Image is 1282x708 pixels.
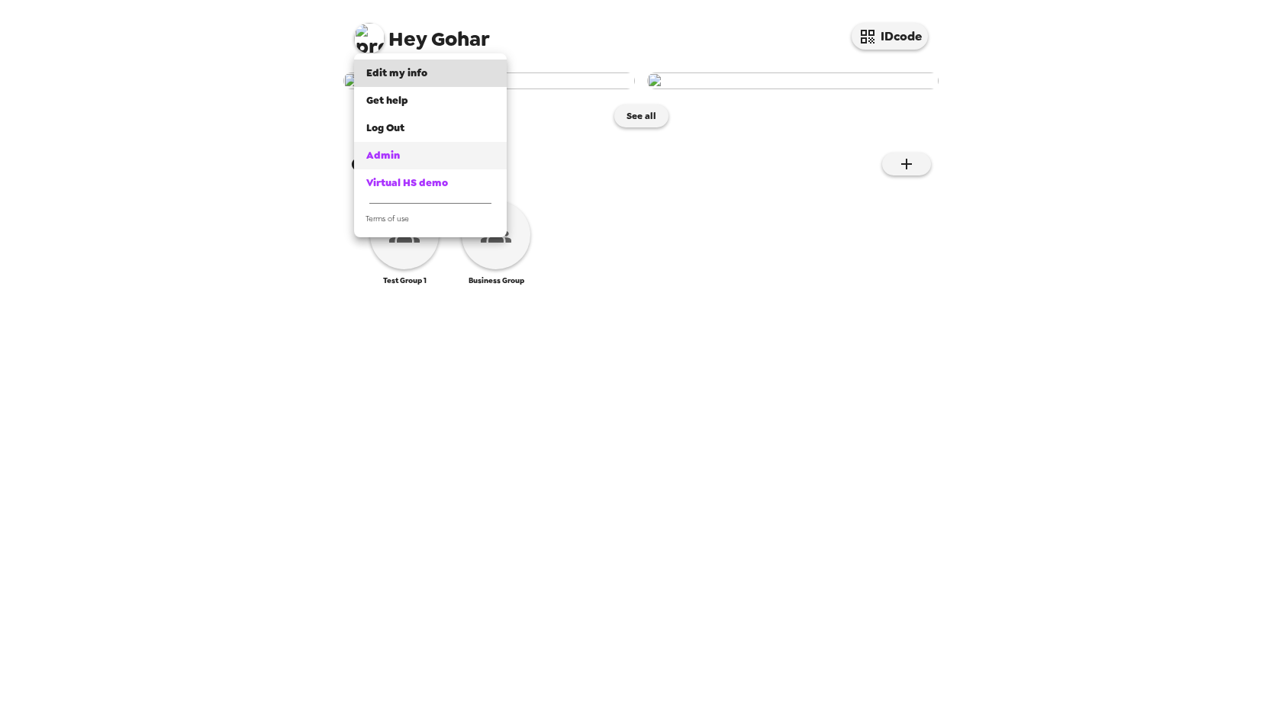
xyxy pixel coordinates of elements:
span: Terms of use [366,214,409,224]
a: Terms of use [354,210,507,231]
span: Admin [366,149,400,162]
span: Edit my info [366,66,427,79]
span: Get help [366,94,408,107]
span: Virtual HS demo [366,176,448,189]
span: Log Out [366,121,404,134]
